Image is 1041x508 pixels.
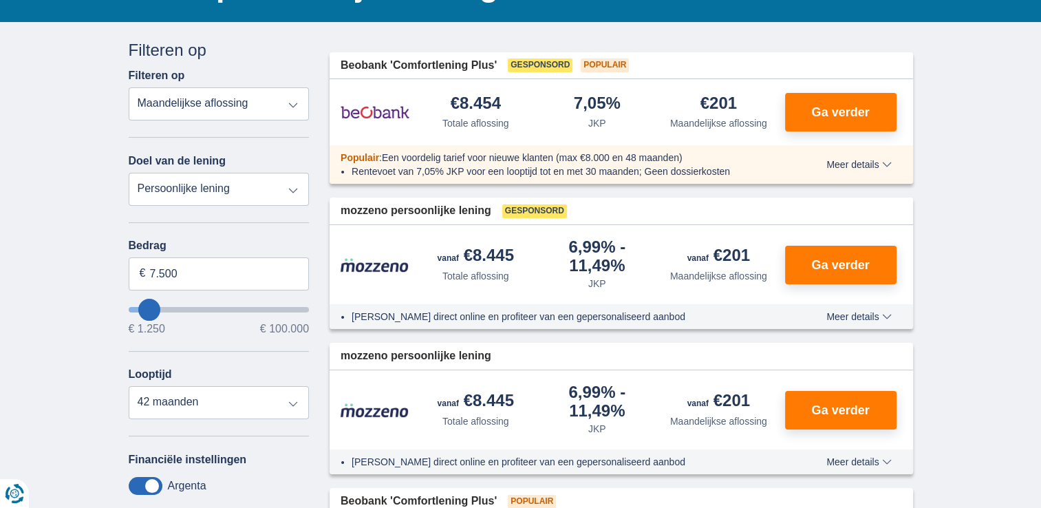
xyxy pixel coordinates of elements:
span: Beobank 'Comfortlening Plus' [341,58,497,74]
button: Meer details [816,159,901,170]
div: €8.454 [451,95,501,114]
span: Populair [581,59,629,72]
img: product.pl.alt Mozzeno [341,403,409,418]
label: Bedrag [129,240,310,252]
button: Meer details [816,311,901,322]
div: €201 [687,392,750,412]
span: € [140,266,146,282]
img: product.pl.alt Beobank [341,95,409,129]
label: Argenta [168,480,206,492]
div: Maandelijkse aflossing [670,414,767,428]
label: Doel van de lening [129,155,226,167]
div: Totale aflossing [442,116,509,130]
span: Populair [341,152,379,163]
div: 6,99% [542,384,653,419]
div: Maandelijkse aflossing [670,269,767,283]
span: Een voordelig tarief voor nieuwe klanten (max €8.000 en 48 maanden) [382,152,683,163]
li: [PERSON_NAME] direct online en profiteer van een gepersonaliseerd aanbod [352,310,776,324]
label: Looptijd [129,368,172,381]
div: JKP [588,422,606,436]
input: wantToBorrow [129,307,310,313]
span: Ga verder [811,106,869,118]
label: Filteren op [129,70,185,82]
div: €8.445 [438,392,514,412]
div: 7,05% [574,95,621,114]
span: Ga verder [811,404,869,416]
span: Gesponsord [508,59,572,72]
span: € 1.250 [129,324,165,335]
div: Filteren op [129,39,310,62]
span: Gesponsord [502,204,567,218]
button: Ga verder [785,391,897,430]
div: Totale aflossing [442,269,509,283]
div: €201 [687,247,750,266]
li: [PERSON_NAME] direct online en profiteer van een gepersonaliseerd aanbod [352,455,776,469]
div: €201 [700,95,737,114]
span: Meer details [826,160,891,169]
span: Ga verder [811,259,869,271]
div: 6,99% [542,239,653,274]
img: product.pl.alt Mozzeno [341,257,409,273]
span: Meer details [826,312,891,321]
span: mozzeno persoonlijke lening [341,203,491,219]
label: Financiële instellingen [129,454,247,466]
div: JKP [588,277,606,290]
span: Meer details [826,457,891,467]
div: €8.445 [438,247,514,266]
button: Ga verder [785,246,897,284]
div: JKP [588,116,606,130]
div: Totale aflossing [442,414,509,428]
button: Meer details [816,456,901,467]
button: Ga verder [785,93,897,131]
span: € 100.000 [260,324,309,335]
span: mozzeno persoonlijke lening [341,348,491,364]
div: : [330,151,787,165]
li: Rentevoet van 7,05% JKP voor een looptijd tot en met 30 maanden; Geen dossierkosten [352,165,776,178]
div: Maandelijkse aflossing [670,116,767,130]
